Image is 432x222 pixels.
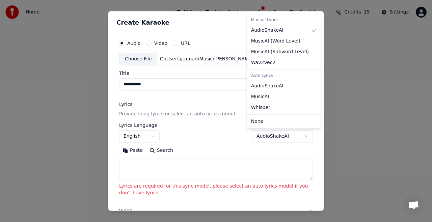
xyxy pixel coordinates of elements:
span: MusicAI [251,93,269,100]
div: Auto Lyrics [248,71,320,81]
span: MusicAI ( Word Level ) [251,38,300,45]
span: Whisper [251,104,270,111]
span: None [251,118,264,125]
span: AudioShakeAI [251,83,283,89]
span: MusicAI ( Subword Level ) [251,49,309,55]
div: Manual Lyrics [248,16,320,25]
span: AudioShakeAI [251,27,283,34]
span: Wav2Vec2 [251,59,275,66]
